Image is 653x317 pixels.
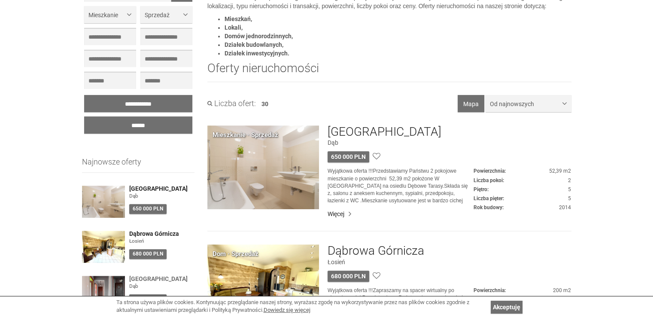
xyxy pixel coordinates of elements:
[207,125,319,209] img: Mieszkanie Sprzedaż Katowice Dąb Johna Baildona
[261,101,268,107] span: 30
[129,238,195,245] figure: Łosień
[474,195,504,202] dt: Liczba pięter:
[88,11,125,19] span: Mieszkanie
[129,192,195,200] figure: Dąb
[264,307,310,313] a: Dowiedz się więcej
[328,138,571,147] figure: Dąb
[129,283,195,290] figure: Dąb
[213,250,258,259] div: Dom · Sprzedaż
[84,6,136,23] button: Mieszkanie
[491,301,522,314] a: Akceptuję
[474,186,489,193] dt: Piętro:
[225,33,293,40] strong: Domów jednorodzinnych,
[328,258,571,266] figure: Łosień
[474,287,506,294] dt: Powierzchnia:
[474,177,504,184] dt: Liczba pokoi:
[474,177,571,184] dd: 2
[474,195,571,202] dd: 5
[328,210,571,218] a: Więcej
[328,125,441,139] a: [GEOGRAPHIC_DATA]
[328,271,369,282] div: 680 000 PLN
[129,294,167,304] div: 379 000 PLN
[328,168,474,204] p: Wyjątkowa oferta !!!Przedstawiamy Państwu 2 pokojowe mieszkanie o powierzchni 52,39 m2 położone W...
[213,131,278,140] div: Mieszkanie · Sprzedaż
[328,244,424,258] a: Dąbrowa Górnicza
[490,100,561,108] span: Od najnowszych
[328,151,369,162] div: 650 000 PLN
[207,99,256,108] h3: Liczba ofert:
[145,11,182,19] span: Sprzedaż
[225,24,243,31] strong: Lokali,
[225,15,252,22] strong: Mieszkań,
[129,249,167,259] div: 680 000 PLN
[129,186,195,192] a: [GEOGRAPHIC_DATA]
[82,158,195,173] h3: Najnowsze oferty
[225,50,289,57] strong: Działek inwestycyjnych.
[474,204,571,211] dd: 2014
[207,62,571,82] h1: Oferty nieruchomości
[474,186,571,193] dd: 5
[474,204,504,211] dt: Rok budowy:
[225,41,283,48] strong: Działek budowlanych,
[474,168,506,175] dt: Powierzchnia:
[474,168,571,175] dd: 52,39 m2
[486,95,571,112] button: Od najnowszych
[474,287,571,294] dd: 200 m2
[129,276,195,282] a: [GEOGRAPHIC_DATA]
[129,231,195,237] a: Dąbrowa Górnicza
[140,6,192,23] button: Sprzedaż
[458,95,484,112] button: Mapa
[129,204,167,214] div: 650 000 PLN
[116,299,486,314] div: Ta strona używa plików cookies. Kontynuując przeglądanie naszej strony, wyrażasz zgodę na wykorzy...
